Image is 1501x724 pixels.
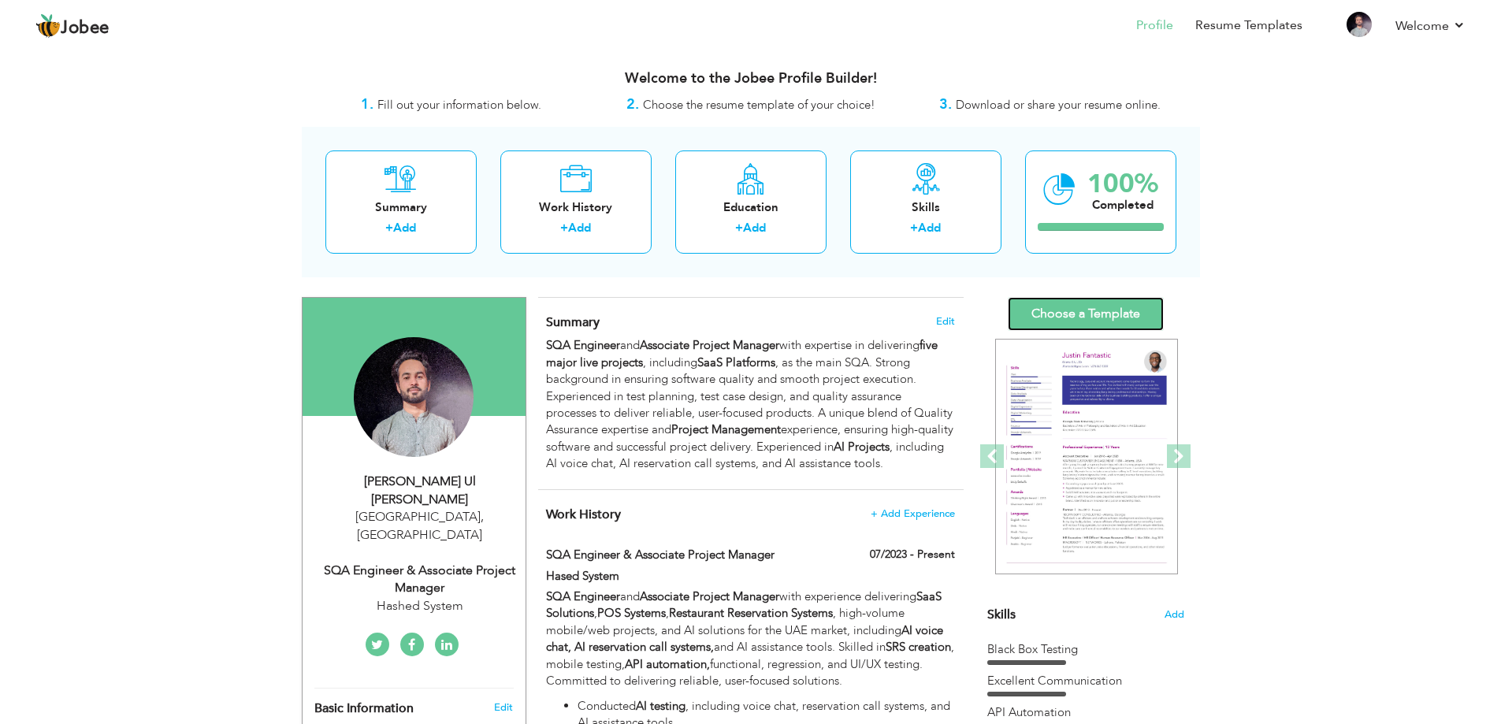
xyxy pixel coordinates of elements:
span: Add [1165,607,1184,622]
h4: Adding a summary is a quick and easy way to highlight your experience and interests. [546,314,954,330]
strong: SQA Engineer [546,588,620,604]
strong: 3. [939,95,952,114]
strong: API automation, [625,656,710,672]
a: Choose a Template [1008,297,1164,331]
label: SQA Engineer & Associate Project Manager [546,547,811,563]
label: + [385,220,393,236]
div: Education [688,199,814,216]
img: Hafeez Ul Rehman [354,337,474,457]
div: Skills [863,199,989,216]
div: Work History [513,199,639,216]
strong: SaaS Solutions [546,588,942,621]
div: [PERSON_NAME] Ul [PERSON_NAME] [314,473,526,509]
div: Hashed System [314,597,526,615]
strong: SaaS Platforms [697,355,775,370]
div: API Automation [987,704,1184,721]
a: Jobee [35,13,110,39]
a: Resume Templates [1195,17,1302,35]
label: + [910,220,918,236]
strong: five major live projects [546,337,938,369]
img: jobee.io [35,13,61,39]
a: Add [393,220,416,236]
strong: Project Management [671,421,781,437]
div: [GEOGRAPHIC_DATA] [GEOGRAPHIC_DATA] [314,508,526,544]
div: Black Box Testing [987,641,1184,658]
h4: This helps to show the companies you have worked for. [546,507,954,522]
strong: Associate Project Manager [640,337,779,353]
label: + [735,220,743,236]
div: Summary [338,199,464,216]
h3: Welcome to the Jobee Profile Builder! [302,71,1200,87]
a: Add [743,220,766,236]
label: 07/2023 - Present [870,547,955,562]
p: and with experience delivering , , , high-volume mobile/web projects, and AI solutions for the UA... [546,588,954,690]
strong: SQA Engineer [546,337,620,353]
span: , [481,508,484,525]
span: Skills [987,606,1016,623]
strong: 2. [626,95,639,114]
label: + [560,220,568,236]
span: Fill out your information below. [377,97,541,113]
strong: POS Systems [597,605,666,621]
strong: AI voice chat, AI reservation call systems, [546,622,943,655]
strong: Restaurant Reservation Systems [669,605,833,621]
strong: AI Projects [834,439,890,455]
span: + Add Experience [871,508,955,519]
img: Profile Img [1347,12,1372,37]
strong: AI testing [636,698,685,714]
span: Basic Information [314,702,414,716]
span: Work History [546,506,621,523]
a: Welcome [1395,17,1466,35]
div: 100% [1087,171,1158,197]
div: Excellent Communication [987,673,1184,689]
label: Hased System [546,568,811,585]
div: SQA Engineer & Associate Project Manager [314,562,526,598]
a: Add [568,220,591,236]
a: Add [918,220,941,236]
span: Jobee [61,20,110,37]
span: Edit [936,316,955,327]
strong: Associate Project Manager [640,588,779,604]
a: Profile [1136,17,1173,35]
div: and with expertise in delivering , including , as the main SQA. Strong background in ensuring sof... [546,337,954,472]
span: Choose the resume template of your choice! [643,97,875,113]
span: Download or share your resume online. [956,97,1161,113]
strong: 1. [361,95,373,114]
span: Summary [546,314,600,331]
div: Completed [1087,197,1158,213]
strong: SRS creation [886,639,951,655]
a: Edit [494,700,513,715]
